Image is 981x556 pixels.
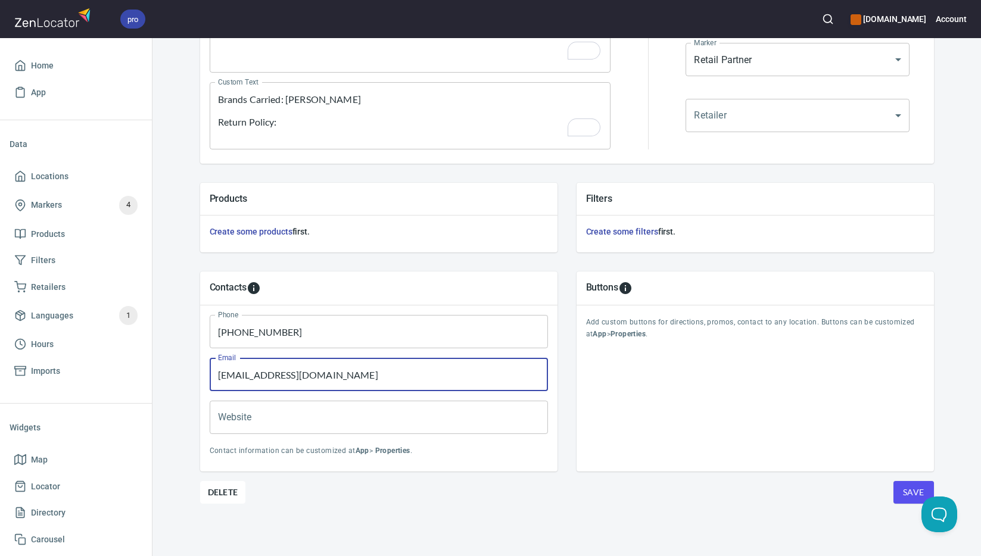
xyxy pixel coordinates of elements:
div: pro [120,10,145,29]
span: Filters [31,253,55,268]
a: Retailers [10,274,142,301]
button: Search [815,6,841,32]
span: Home [31,58,54,73]
span: Locations [31,169,68,184]
span: 4 [119,198,138,212]
a: Home [10,52,142,79]
h6: Account [936,13,967,26]
a: Create some filters [586,227,658,236]
span: pro [120,13,145,26]
span: Directory [31,505,66,520]
h6: [DOMAIN_NAME] [851,13,926,26]
span: Locator [31,479,60,494]
span: Carousel [31,532,65,547]
button: Delete [200,481,246,504]
a: Languages1 [10,300,142,331]
div: Retail Partner [686,43,910,76]
b: Properties [611,330,646,338]
textarea: To enrich screen reader interactions, please activate Accessibility in Grammarly extension settings [218,17,603,62]
button: Save [893,481,934,504]
h5: Buttons [586,281,619,295]
b: App [356,446,369,455]
span: 1 [119,309,138,323]
a: Create some products [210,227,292,236]
a: App [10,79,142,106]
span: Save [903,485,924,500]
p: Contact information can be customized at > . [210,445,548,457]
a: Products [10,221,142,248]
h5: Products [210,192,548,205]
span: Delete [208,485,238,499]
span: Markers [31,198,62,213]
p: Add custom buttons for directions, promos, contact to any location. Buttons can be customized at > . [586,317,924,341]
a: Locations [10,163,142,190]
h5: Contacts [210,281,247,295]
span: Hours [31,337,54,352]
li: Data [10,130,142,158]
div: Manage your apps [851,6,926,32]
img: zenlocator [14,5,94,30]
span: Retailers [31,280,66,295]
a: Filters [10,247,142,274]
b: App [593,330,606,338]
span: Imports [31,364,60,379]
a: Markers4 [10,190,142,221]
a: Map [10,446,142,473]
span: Languages [31,308,73,323]
div: ​ [686,99,910,132]
h6: first. [210,225,548,238]
svg: To add custom contact information for locations, please go to Apps > Properties > Contacts. [247,281,261,295]
a: Carousel [10,526,142,553]
a: Imports [10,358,142,385]
button: Account [936,6,967,32]
a: Hours [10,331,142,358]
svg: To add custom buttons for locations, please go to Apps > Properties > Buttons. [618,281,633,295]
a: Locator [10,473,142,500]
button: color-CE600E [851,14,861,25]
span: App [31,85,46,100]
textarea: To enrich screen reader interactions, please activate Accessibility in Grammarly extension settings [218,93,603,139]
a: Directory [10,499,142,526]
span: Products [31,227,65,242]
iframe: Help Scout Beacon - Open [921,496,957,532]
li: Widgets [10,413,142,442]
span: Map [31,452,48,467]
b: Properties [375,446,410,455]
h6: first. [586,225,924,238]
h5: Filters [586,192,924,205]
